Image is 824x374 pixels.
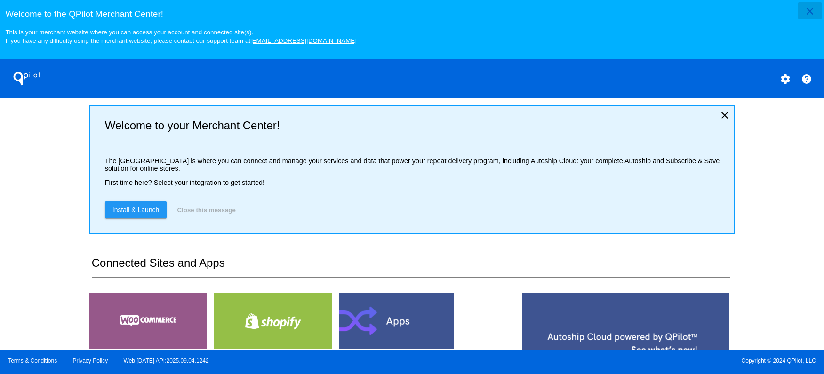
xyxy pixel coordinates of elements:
h3: Welcome to the QPilot Merchant Center! [5,9,818,19]
h2: Welcome to your Merchant Center! [105,119,727,132]
mat-icon: close [719,110,730,121]
small: This is your merchant website where you can access your account and connected site(s). If you hav... [5,29,356,44]
a: Terms & Conditions [8,358,57,364]
a: Install & Launch [105,201,167,218]
p: The [GEOGRAPHIC_DATA] is where you can connect and manage your services and data that power your ... [105,157,727,172]
span: Copyright © 2024 QPilot, LLC [420,358,816,364]
a: [EMAIL_ADDRESS][DOMAIN_NAME] [250,37,357,44]
mat-icon: help [801,73,812,85]
button: Close this message [174,201,238,218]
h2: Connected Sites and Apps [92,256,730,278]
mat-icon: close [804,6,816,17]
p: First time here? Select your integration to get started! [105,179,727,186]
span: Install & Launch [112,206,160,214]
a: Privacy Policy [73,358,108,364]
a: Web:[DATE] API:2025.09.04.1242 [124,358,209,364]
mat-icon: settings [780,73,791,85]
h1: QPilot [8,69,46,88]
